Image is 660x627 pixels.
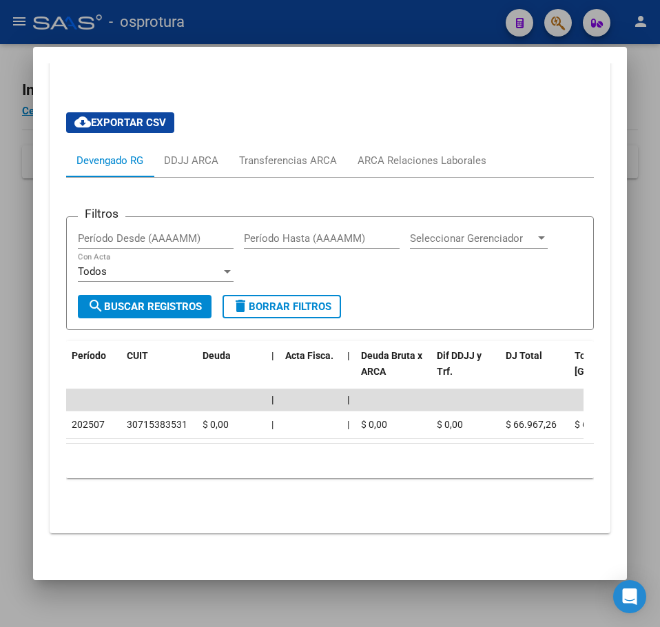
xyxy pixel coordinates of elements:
span: Seleccionar Gerenciador [410,232,535,245]
span: Deuda [203,350,231,361]
span: Todos [78,265,107,278]
span: 202507 [72,419,105,430]
div: Aportes y Contribuciones del Afiliado: 20366621068 [50,79,610,533]
datatable-header-cell: Acta Fisca. [280,341,342,402]
div: ARCA Relaciones Laborales [358,153,486,168]
mat-icon: delete [232,298,249,314]
datatable-header-cell: | [342,341,355,402]
span: $ 0,00 [203,419,229,430]
span: Acta Fisca. [285,350,333,361]
div: Open Intercom Messenger [613,580,646,613]
datatable-header-cell: Deuda [197,341,266,402]
span: | [347,350,350,361]
button: Borrar Filtros [223,295,341,318]
mat-icon: cloud_download [74,114,91,130]
span: Exportar CSV [74,116,166,129]
datatable-header-cell: Deuda Bruta x ARCA [355,341,431,402]
span: | [347,419,349,430]
datatable-header-cell: CUIT [121,341,197,402]
datatable-header-cell: Tot. Trf. Bruto [569,341,638,402]
button: Buscar Registros [78,295,212,318]
button: Exportar CSV [66,112,174,133]
span: CUIT [127,350,148,361]
span: Deuda Bruta x ARCA [361,350,422,377]
span: Buscar Registros [87,300,202,313]
datatable-header-cell: DJ Total [500,341,569,402]
span: Dif DDJJ y Trf. [437,350,482,377]
span: $ 0,00 [437,419,463,430]
span: DJ Total [506,350,542,361]
datatable-header-cell: Dif DDJJ y Trf. [431,341,500,402]
span: Borrar Filtros [232,300,331,313]
div: Transferencias ARCA [239,153,337,168]
h3: Filtros [78,206,125,221]
datatable-header-cell: | [266,341,280,402]
span: $ 0,00 [361,419,387,430]
span: | [271,394,274,405]
datatable-header-cell: Período [66,341,121,402]
span: $ 66.967,26 [506,419,557,430]
div: DDJJ ARCA [164,153,218,168]
span: $ 66.967,26 [575,419,626,430]
span: Aportes y Contribuciones del Afiliado: 20366621068 [87,50,345,63]
span: | [347,394,350,405]
mat-icon: search [87,298,104,314]
span: | [271,350,274,361]
div: Devengado RG [76,153,143,168]
span: Período [72,350,106,361]
span: | [271,419,274,430]
div: 30715383531 [127,417,187,433]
